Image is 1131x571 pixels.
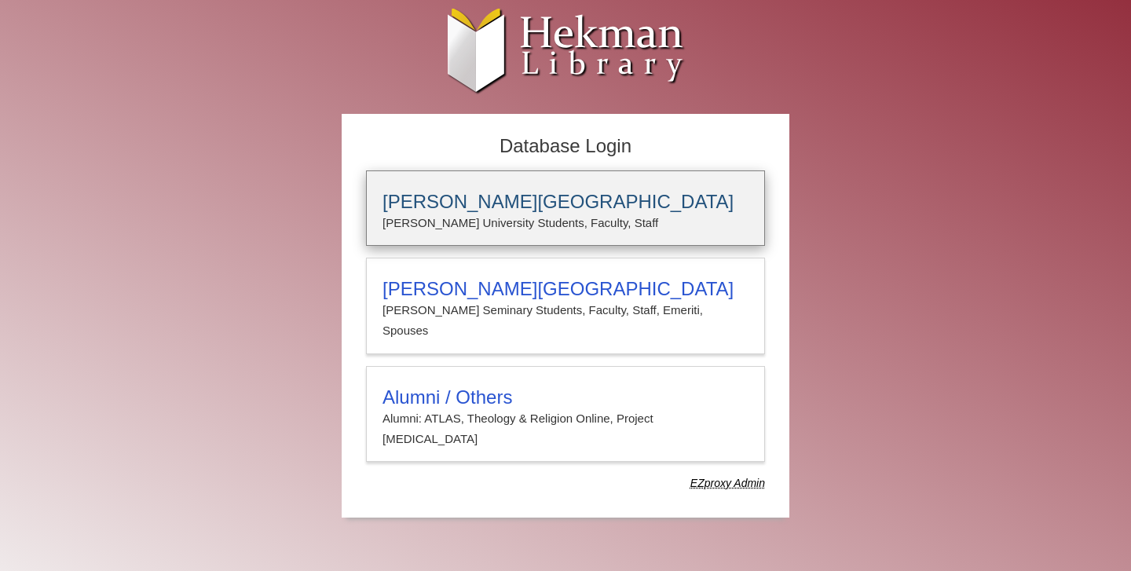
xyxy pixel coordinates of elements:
[690,477,765,489] dfn: Use Alumni login
[366,258,765,354] a: [PERSON_NAME][GEOGRAPHIC_DATA][PERSON_NAME] Seminary Students, Faculty, Staff, Emeriti, Spouses
[382,278,749,300] h3: [PERSON_NAME][GEOGRAPHIC_DATA]
[358,130,773,163] h2: Database Login
[382,191,749,213] h3: [PERSON_NAME][GEOGRAPHIC_DATA]
[382,386,749,408] h3: Alumni / Others
[366,170,765,246] a: [PERSON_NAME][GEOGRAPHIC_DATA][PERSON_NAME] University Students, Faculty, Staff
[382,213,749,233] p: [PERSON_NAME] University Students, Faculty, Staff
[382,300,749,342] p: [PERSON_NAME] Seminary Students, Faculty, Staff, Emeriti, Spouses
[382,386,749,450] summary: Alumni / OthersAlumni: ATLAS, Theology & Religion Online, Project [MEDICAL_DATA]
[382,408,749,450] p: Alumni: ATLAS, Theology & Religion Online, Project [MEDICAL_DATA]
